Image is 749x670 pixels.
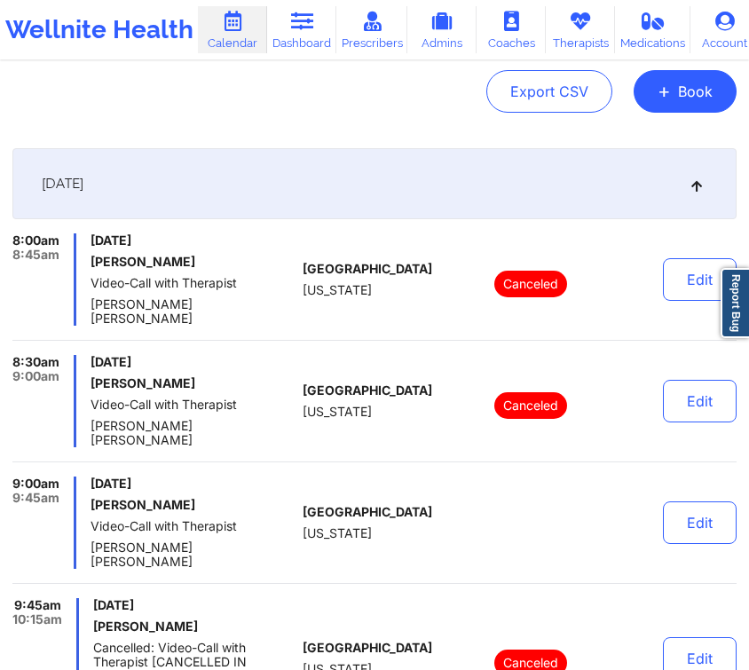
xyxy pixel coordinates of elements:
[407,6,477,53] a: Admins
[303,283,372,297] span: [US_STATE]
[663,258,737,301] button: Edit
[494,392,567,419] p: Canceled
[91,233,296,248] span: [DATE]
[663,501,737,544] button: Edit
[477,6,546,53] a: Coaches
[12,233,59,248] span: 8:00am
[93,619,296,634] h6: [PERSON_NAME]
[634,70,737,113] button: +Book
[267,6,336,53] a: Dashboard
[91,498,296,512] h6: [PERSON_NAME]
[91,419,296,447] span: [PERSON_NAME] [PERSON_NAME]
[336,6,407,53] a: Prescribers
[91,276,296,290] span: Video-Call with Therapist
[546,6,615,53] a: Therapists
[91,477,296,491] span: [DATE]
[303,505,432,519] span: [GEOGRAPHIC_DATA]
[12,355,59,369] span: 8:30am
[303,405,372,419] span: [US_STATE]
[14,598,61,612] span: 9:45am
[42,175,83,193] span: [DATE]
[303,383,432,398] span: [GEOGRAPHIC_DATA]
[12,248,59,262] span: 8:45am
[91,376,296,390] h6: [PERSON_NAME]
[91,398,296,412] span: Video-Call with Therapist
[91,255,296,269] h6: [PERSON_NAME]
[12,491,59,505] span: 9:45am
[91,519,296,533] span: Video-Call with Therapist
[658,86,671,96] span: +
[12,612,62,627] span: 10:15am
[486,70,612,113] button: Export CSV
[303,262,432,276] span: [GEOGRAPHIC_DATA]
[12,369,59,383] span: 9:00am
[91,297,296,326] span: [PERSON_NAME] [PERSON_NAME]
[721,268,749,338] a: Report Bug
[303,526,372,540] span: [US_STATE]
[93,598,296,612] span: [DATE]
[198,6,267,53] a: Calendar
[91,355,296,369] span: [DATE]
[303,641,432,655] span: [GEOGRAPHIC_DATA]
[494,271,567,297] p: Canceled
[663,380,737,422] button: Edit
[615,6,690,53] a: Medications
[91,540,296,569] span: [PERSON_NAME] [PERSON_NAME]
[12,477,59,491] span: 9:00am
